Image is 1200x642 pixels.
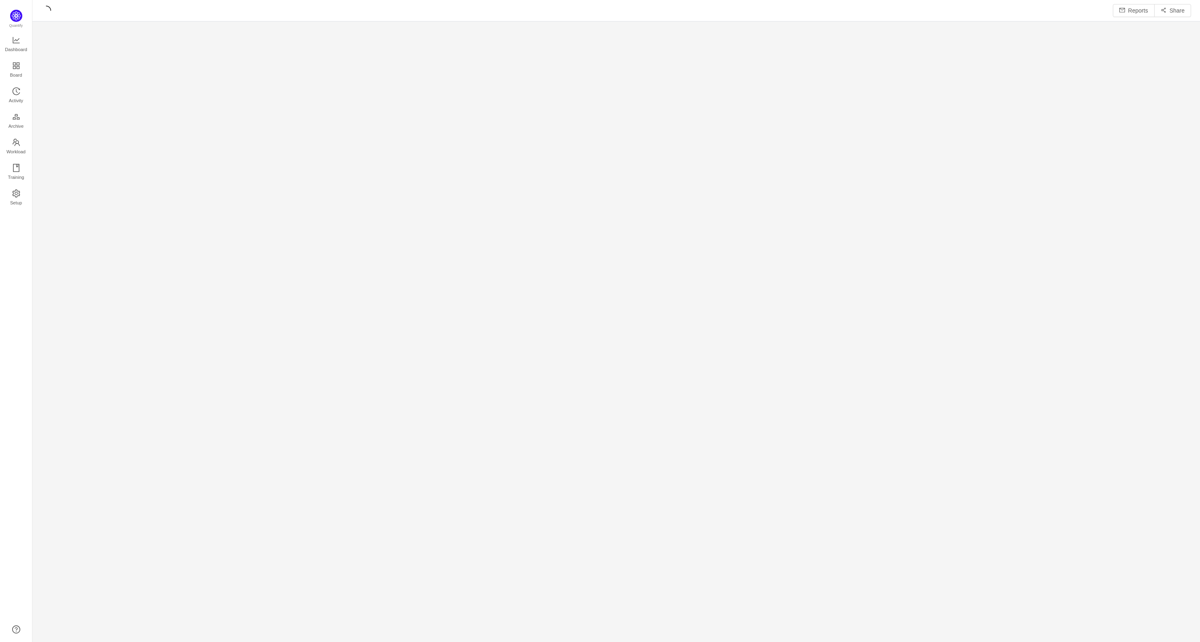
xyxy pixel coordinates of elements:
[12,36,20,44] i: icon: line-chart
[10,10,22,22] img: Quantify
[12,190,20,206] a: Setup
[12,37,20,53] a: Dashboard
[12,62,20,70] i: icon: appstore
[9,24,23,28] span: Quantify
[41,6,51,15] i: icon: loading
[8,169,24,185] span: Training
[1113,4,1155,17] button: icon: mailReports
[12,138,20,146] i: icon: team
[5,41,27,58] span: Dashboard
[12,164,20,172] i: icon: book
[12,625,20,633] a: icon: question-circle
[10,195,22,211] span: Setup
[12,164,20,180] a: Training
[9,92,23,109] span: Activity
[10,67,22,83] span: Board
[12,87,20,95] i: icon: history
[9,118,24,134] span: Archive
[12,62,20,78] a: Board
[1154,4,1191,17] button: icon: share-altShare
[6,144,26,160] span: Workload
[12,88,20,104] a: Activity
[12,113,20,121] i: icon: gold
[12,113,20,129] a: Archive
[12,189,20,198] i: icon: setting
[12,139,20,155] a: Workload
